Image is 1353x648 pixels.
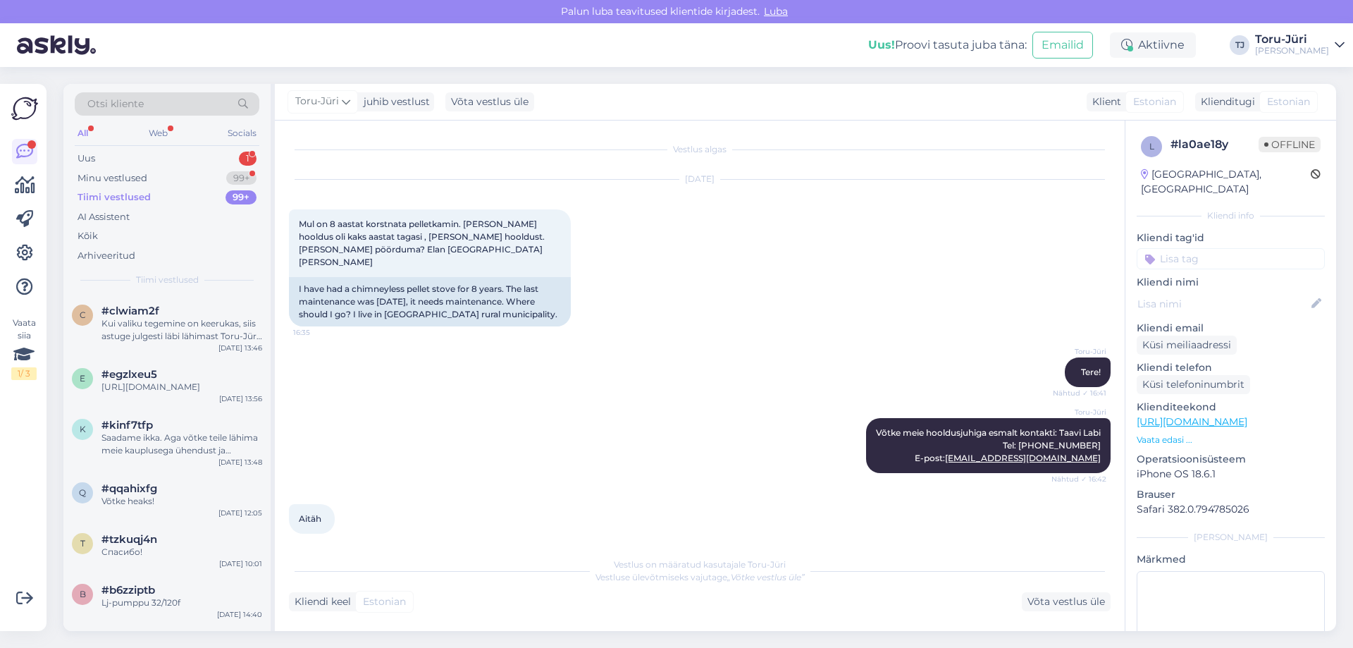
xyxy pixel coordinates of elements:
span: Mul on 8 aastat korstnata pelletkamin. [PERSON_NAME] hooldus oli kaks aastat tagasi , [PERSON_NAM... [299,219,547,267]
div: [PERSON_NAME] [1137,531,1325,544]
span: #qqahixfg [101,482,157,495]
div: [DATE] 13:46 [218,343,262,353]
div: Saadame ikka. Aga võtke teile lähima meie kauplusega ühendust ja täpsustage toode ikkagi üle [URL... [101,432,262,457]
p: Operatsioonisüsteem [1137,452,1325,467]
span: Vestlus on määratud kasutajale Toru-Jüri [614,559,786,570]
b: Uus! [868,38,895,51]
div: Kõik [78,229,98,243]
div: Uus [78,152,95,166]
div: Tiimi vestlused [78,190,151,204]
p: Safari 382.0.794785026 [1137,502,1325,517]
div: Kliendi info [1137,209,1325,222]
p: Klienditeekond [1137,400,1325,415]
span: Luba [760,5,792,18]
div: 99+ [226,171,257,185]
span: c [80,310,86,320]
p: Kliendi email [1137,321,1325,336]
span: b [80,589,86,599]
span: #kinf7tfp [101,419,153,432]
div: [DATE] 12:05 [218,508,262,518]
span: Toru-Jüri [295,94,339,109]
span: Tere! [1081,367,1101,377]
p: Kliendi nimi [1137,275,1325,290]
div: [URL][DOMAIN_NAME] [101,381,262,393]
div: Vestlus algas [289,143,1111,156]
input: Lisa tag [1137,248,1325,269]
div: [DATE] 13:56 [219,393,262,404]
div: Arhiveeritud [78,249,135,263]
div: 99+ [225,190,257,204]
p: iPhone OS 18.6.1 [1137,467,1325,482]
span: Tiimi vestlused [136,274,199,286]
span: #clwiam2f [101,305,159,317]
span: Toru-Jüri [1054,407,1106,417]
div: TJ [1230,35,1249,55]
span: Vestluse ülevõtmiseks vajutage [595,572,805,582]
div: Küsi meiliaadressi [1137,336,1237,355]
span: 16:35 [293,327,346,338]
div: I have had a chimneyless pellet stove for 8 years. The last maintenance was [DATE], it needs main... [289,277,571,326]
span: Offline [1259,137,1321,152]
span: Toru-Jüri [1054,346,1106,357]
span: #b6zziptb [101,584,155,597]
span: #tzkuqj4n [101,533,157,546]
button: Emailid [1032,32,1093,59]
span: q [79,487,86,498]
div: Web [146,124,171,142]
div: [DATE] 14:40 [217,609,262,620]
div: [DATE] [289,173,1111,185]
p: Brauser [1137,487,1325,502]
span: Estonian [1267,94,1310,109]
span: k [80,424,86,434]
span: t [80,538,85,549]
span: l [1149,141,1154,152]
span: 16:48 [293,534,346,545]
div: Toru-Jüri [1255,34,1329,45]
div: Võtke heaks! [101,495,262,508]
div: Küsi telefoninumbrit [1137,375,1250,394]
div: Klienditugi [1195,94,1255,109]
span: Võtke meie hooldusjuhiga esmalt kontakti: Taavi Labi Tel: [PHONE_NUMBER] E-post: [876,427,1101,463]
div: Спасибо! [101,546,262,558]
p: Kliendi tag'id [1137,231,1325,245]
span: Estonian [363,594,406,609]
p: Vaata edasi ... [1137,434,1325,446]
div: AI Assistent [78,210,130,224]
p: Kliendi telefon [1137,360,1325,375]
span: Nähtud ✓ 16:41 [1053,388,1106,398]
div: 1 / 3 [11,367,37,380]
span: Otsi kliente [87,97,144,111]
img: Askly Logo [11,95,38,122]
a: Toru-Jüri[PERSON_NAME] [1255,34,1345,56]
span: #egzlxeu5 [101,368,157,381]
input: Lisa nimi [1137,296,1309,312]
div: Kui valiku tegemine on keerukas, siis astuge julgesti läbi lähimast Toru-Jüri kauplusest. Sealsed... [101,317,262,343]
div: # la0ae18y [1170,136,1259,153]
div: Võta vestlus üle [445,92,534,111]
div: juhib vestlust [358,94,430,109]
div: Lj-pumppu 32/120f [101,597,262,609]
div: Kliendi keel [289,594,351,609]
span: Aitäh [299,513,321,524]
div: Aktiivne [1110,32,1196,58]
a: [URL][DOMAIN_NAME] [1137,415,1247,428]
div: [GEOGRAPHIC_DATA], [GEOGRAPHIC_DATA] [1141,167,1311,197]
div: Proovi tasuta juba täna: [868,37,1027,54]
div: [DATE] 10:01 [219,558,262,569]
span: Estonian [1133,94,1176,109]
div: All [75,124,91,142]
div: [PERSON_NAME] [1255,45,1329,56]
div: Võta vestlus üle [1022,592,1111,611]
div: Klient [1087,94,1121,109]
div: [DATE] 13:48 [218,457,262,467]
p: Märkmed [1137,552,1325,567]
div: 1 [239,152,257,166]
i: „Võtke vestlus üle” [727,572,805,582]
span: e [80,373,85,384]
a: [EMAIL_ADDRESS][DOMAIN_NAME] [945,453,1101,463]
div: Minu vestlused [78,171,147,185]
span: Nähtud ✓ 16:42 [1051,474,1106,484]
div: Vaata siia [11,317,37,380]
div: Socials [225,124,259,142]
